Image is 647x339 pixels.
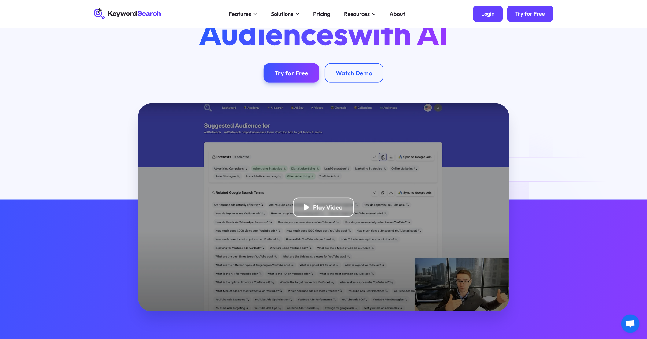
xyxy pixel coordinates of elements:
a: Otwarty czat [621,315,640,333]
a: Pricing [309,8,335,19]
div: Login [481,10,495,17]
div: Features [229,10,251,18]
a: open lightbox [138,103,509,311]
div: Watch Demo [336,69,372,77]
a: About [386,8,409,19]
a: Login [473,6,503,22]
div: Try for Free [516,10,545,17]
div: Solutions [271,10,293,18]
div: Resources [344,10,370,18]
div: Play Video [313,203,343,211]
div: Try for Free [275,69,308,77]
a: Try for Free [264,63,319,83]
a: Try for Free [507,6,553,22]
div: Pricing [313,10,331,18]
div: About [390,10,405,18]
span: with AI [348,13,448,53]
